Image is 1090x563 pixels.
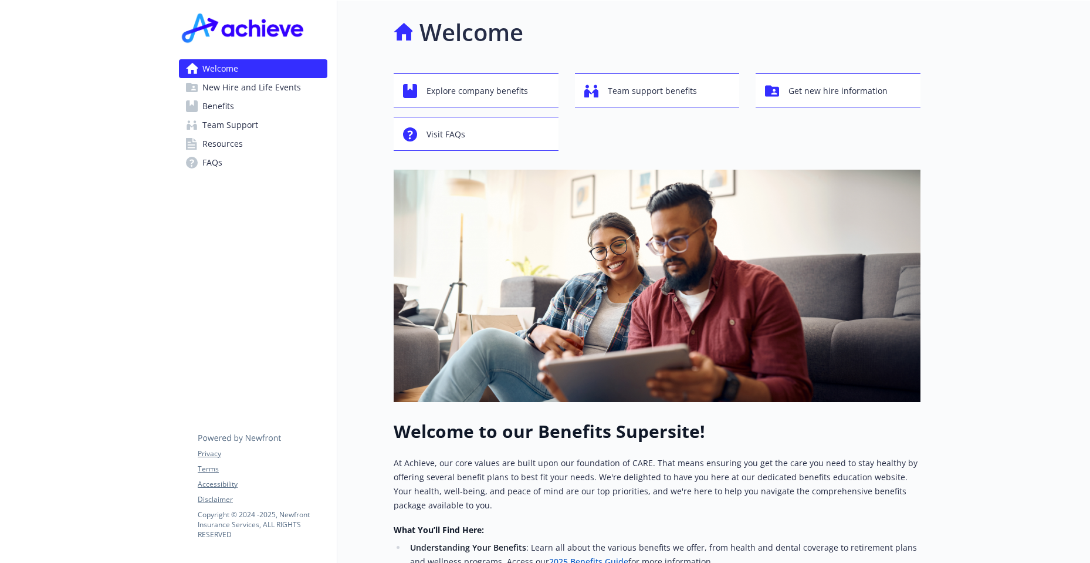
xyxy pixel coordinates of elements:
[202,134,243,153] span: Resources
[179,97,327,116] a: Benefits
[202,153,222,172] span: FAQs
[394,73,558,107] button: Explore company benefits
[198,449,327,459] a: Privacy
[426,80,528,102] span: Explore company benefits
[394,117,558,151] button: Visit FAQs
[198,494,327,505] a: Disclaimer
[394,170,920,402] img: overview page banner
[179,78,327,97] a: New Hire and Life Events
[179,116,327,134] a: Team Support
[202,78,301,97] span: New Hire and Life Events
[394,456,920,513] p: At Achieve, our core values are built upon our foundation of CARE. That means ensuring you get th...
[198,510,327,540] p: Copyright © 2024 - 2025 , Newfront Insurance Services, ALL RIGHTS RESERVED
[198,464,327,474] a: Terms
[788,80,888,102] span: Get new hire information
[426,123,465,146] span: Visit FAQs
[394,524,484,535] strong: What You’ll Find Here:
[575,73,740,107] button: Team support benefits
[198,479,327,490] a: Accessibility
[202,116,258,134] span: Team Support
[202,59,238,78] span: Welcome
[179,59,327,78] a: Welcome
[410,542,526,553] strong: Understanding Your Benefits
[179,134,327,153] a: Resources
[608,80,697,102] span: Team support benefits
[179,153,327,172] a: FAQs
[419,15,523,50] h1: Welcome
[394,421,920,442] h1: Welcome to our Benefits Supersite!
[756,73,920,107] button: Get new hire information
[202,97,234,116] span: Benefits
